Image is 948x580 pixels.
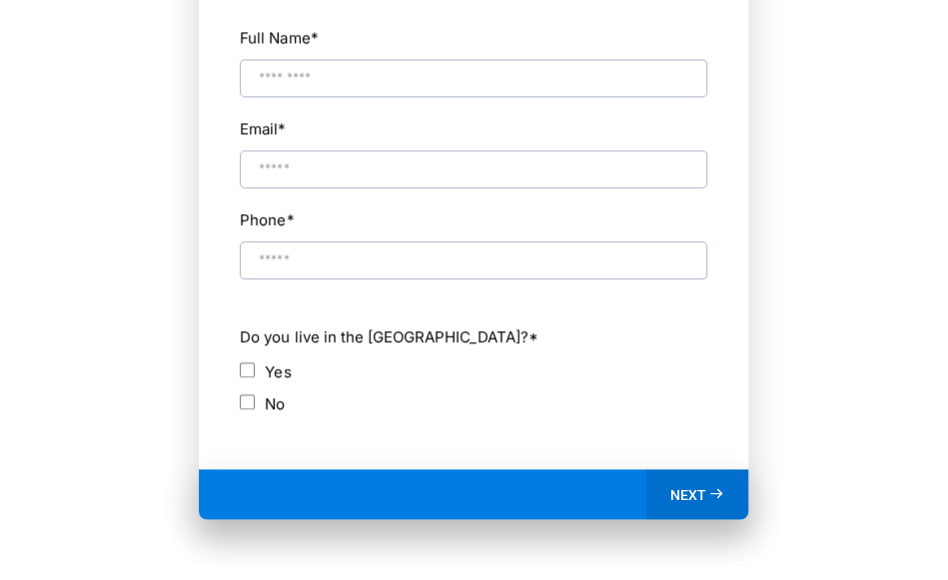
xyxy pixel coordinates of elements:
[240,206,294,233] label: Phone
[240,24,318,51] label: Full Name
[240,323,707,350] label: Do you live in the [GEOGRAPHIC_DATA]?
[265,358,291,385] label: Yes
[670,485,706,503] span: NEXT
[240,115,286,142] label: Email
[265,390,285,417] label: No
